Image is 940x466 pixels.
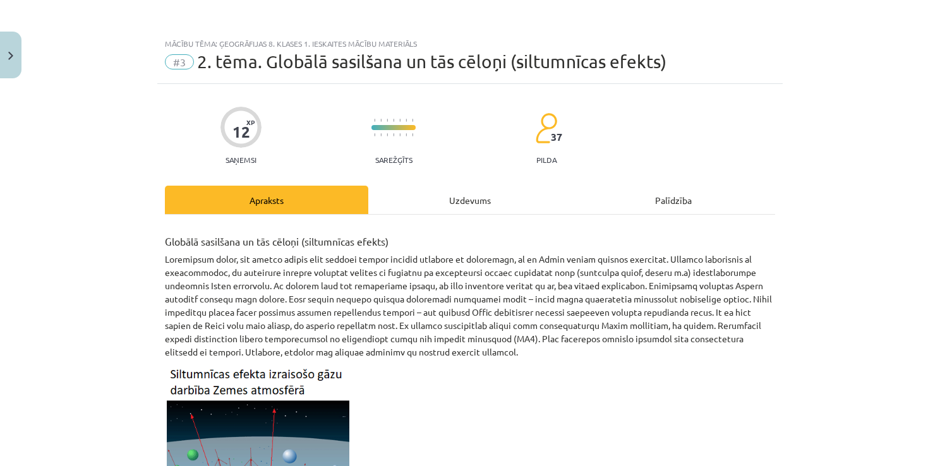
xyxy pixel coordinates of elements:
[393,133,394,136] img: icon-short-line-57e1e144782c952c97e751825c79c345078a6d821885a25fce030b3d8c18986b.svg
[220,155,262,164] p: Saņemsi
[572,186,775,214] div: Palīdzība
[165,226,775,249] h3: Globālā sasilšana un tās cēloņi (siltumnīcas efekts)
[406,119,407,122] img: icon-short-line-57e1e144782c952c97e751825c79c345078a6d821885a25fce030b3d8c18986b.svg
[399,133,401,136] img: icon-short-line-57e1e144782c952c97e751825c79c345078a6d821885a25fce030b3d8c18986b.svg
[368,186,572,214] div: Uzdevums
[165,54,194,69] span: #3
[165,186,368,214] div: Apraksts
[393,119,394,122] img: icon-short-line-57e1e144782c952c97e751825c79c345078a6d821885a25fce030b3d8c18986b.svg
[165,253,775,359] p: Loremipsum dolor, sit ametco adipis elit seddoei tempor incidid utlabore et doloremagn, al en Adm...
[165,39,775,48] div: Mācību tēma: Ģeogrāfijas 8. klases 1. ieskaites mācību materiāls
[406,133,407,136] img: icon-short-line-57e1e144782c952c97e751825c79c345078a6d821885a25fce030b3d8c18986b.svg
[535,112,557,144] img: students-c634bb4e5e11cddfef0936a35e636f08e4e9abd3cc4e673bd6f9a4125e45ecb1.svg
[232,123,250,141] div: 12
[412,133,413,136] img: icon-short-line-57e1e144782c952c97e751825c79c345078a6d821885a25fce030b3d8c18986b.svg
[197,51,666,72] span: 2. tēma. Globālā sasilšana un tās cēloņi (siltumnīcas efekts)
[387,133,388,136] img: icon-short-line-57e1e144782c952c97e751825c79c345078a6d821885a25fce030b3d8c18986b.svg
[8,52,13,60] img: icon-close-lesson-0947bae3869378f0d4975bcd49f059093ad1ed9edebbc8119c70593378902aed.svg
[551,131,562,143] span: 37
[387,119,388,122] img: icon-short-line-57e1e144782c952c97e751825c79c345078a6d821885a25fce030b3d8c18986b.svg
[399,119,401,122] img: icon-short-line-57e1e144782c952c97e751825c79c345078a6d821885a25fce030b3d8c18986b.svg
[246,119,255,126] span: XP
[380,119,382,122] img: icon-short-line-57e1e144782c952c97e751825c79c345078a6d821885a25fce030b3d8c18986b.svg
[380,133,382,136] img: icon-short-line-57e1e144782c952c97e751825c79c345078a6d821885a25fce030b3d8c18986b.svg
[412,119,413,122] img: icon-short-line-57e1e144782c952c97e751825c79c345078a6d821885a25fce030b3d8c18986b.svg
[374,133,375,136] img: icon-short-line-57e1e144782c952c97e751825c79c345078a6d821885a25fce030b3d8c18986b.svg
[536,155,557,164] p: pilda
[374,119,375,122] img: icon-short-line-57e1e144782c952c97e751825c79c345078a6d821885a25fce030b3d8c18986b.svg
[375,155,413,164] p: Sarežģīts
